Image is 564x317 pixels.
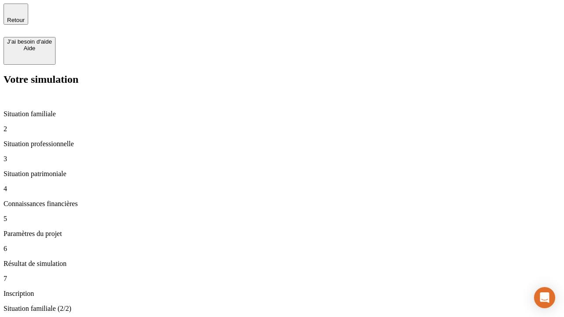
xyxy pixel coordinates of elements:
button: J’ai besoin d'aideAide [4,37,56,65]
span: Retour [7,17,25,23]
div: Open Intercom Messenger [534,287,555,308]
p: Connaissances financières [4,200,560,208]
p: 3 [4,155,560,163]
button: Retour [4,4,28,25]
p: Inscription [4,290,560,298]
p: Résultat de simulation [4,260,560,268]
p: Situation patrimoniale [4,170,560,178]
p: Paramètres du projet [4,230,560,238]
p: Situation professionnelle [4,140,560,148]
p: Situation familiale (2/2) [4,305,560,313]
p: Situation familiale [4,110,560,118]
div: Aide [7,45,52,52]
h2: Votre simulation [4,74,560,85]
p: 6 [4,245,560,253]
div: J’ai besoin d'aide [7,38,52,45]
p: 4 [4,185,560,193]
p: 5 [4,215,560,223]
p: 7 [4,275,560,283]
p: 2 [4,125,560,133]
